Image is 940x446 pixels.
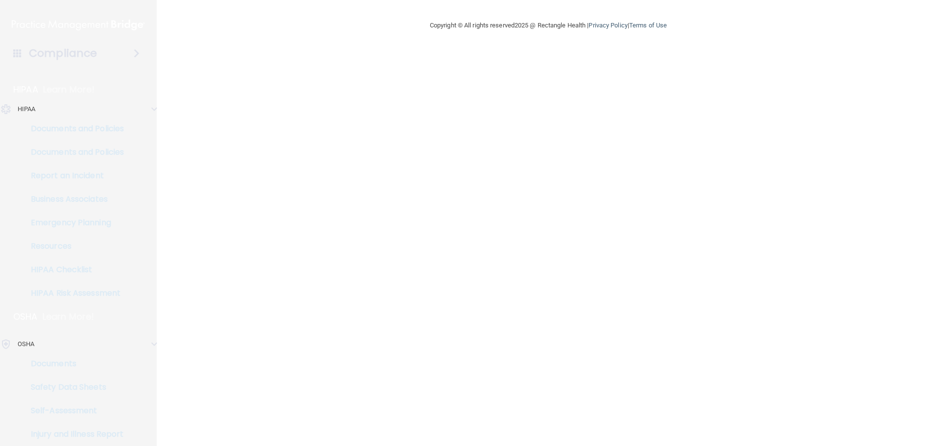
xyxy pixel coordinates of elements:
p: OSHA [13,311,38,323]
p: Learn More! [43,84,95,95]
h4: Compliance [29,47,97,60]
p: Documents and Policies [6,147,140,157]
p: OSHA [18,338,34,350]
p: HIPAA Risk Assessment [6,288,140,298]
p: Learn More! [43,311,94,323]
p: Injury and Illness Report [6,429,140,439]
p: Emergency Planning [6,218,140,228]
div: Copyright © All rights reserved 2025 @ Rectangle Health | | [370,10,727,41]
p: Resources [6,241,140,251]
p: Documents and Policies [6,124,140,134]
p: Report an Incident [6,171,140,181]
p: HIPAA Checklist [6,265,140,275]
p: HIPAA [13,84,38,95]
a: Terms of Use [629,22,667,29]
a: Privacy Policy [588,22,627,29]
p: HIPAA [18,103,36,115]
p: Business Associates [6,194,140,204]
img: PMB logo [12,15,145,35]
p: Documents [6,359,140,369]
p: Safety Data Sheets [6,382,140,392]
p: Self-Assessment [6,406,140,416]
